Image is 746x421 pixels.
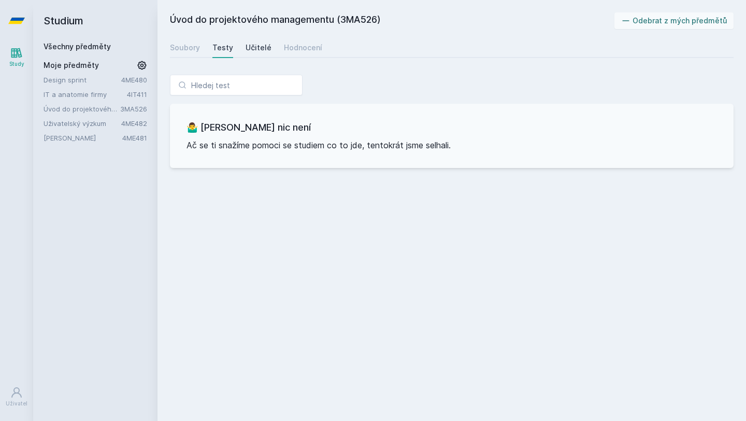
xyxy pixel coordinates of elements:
[170,12,614,29] h2: Úvod do projektového managementu (3MA526)
[121,119,147,128] a: 4ME482
[44,104,120,114] a: Úvod do projektového managementu
[120,105,147,113] a: 3MA526
[246,37,271,58] a: Učitelé
[212,37,233,58] a: Testy
[170,43,200,53] div: Soubory
[122,134,147,142] a: 4ME481
[170,37,200,58] a: Soubory
[187,139,717,151] p: Ač se ti snažíme pomoci se studiem co to jde, tentokrát jsme selhali.
[44,133,122,143] a: [PERSON_NAME]
[121,76,147,84] a: 4ME480
[284,37,322,58] a: Hodnocení
[284,43,322,53] div: Hodnocení
[170,75,303,95] input: Hledej test
[187,120,717,135] h3: 🤷‍♂️ [PERSON_NAME] nic není
[9,60,24,68] div: Study
[2,41,31,73] a: Study
[614,12,734,29] button: Odebrat z mých předmětů
[44,60,99,71] span: Moje předměty
[212,43,233,53] div: Testy
[44,42,111,51] a: Všechny předměty
[246,43,271,53] div: Učitelé
[44,118,121,129] a: Uživatelský výzkum
[44,75,121,85] a: Design sprint
[6,400,27,408] div: Uživatel
[127,90,147,99] a: 4IT411
[44,89,127,100] a: IT a anatomie firmy
[2,381,31,413] a: Uživatel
